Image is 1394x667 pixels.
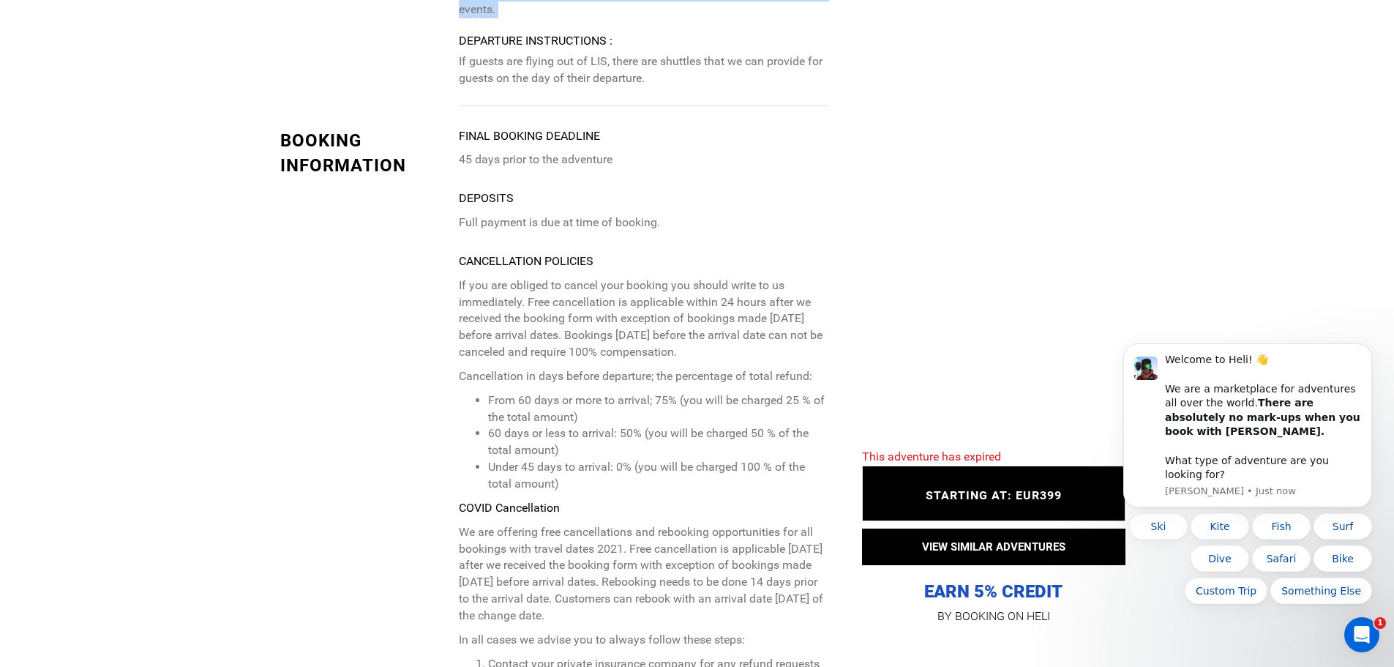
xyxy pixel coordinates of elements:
[280,128,449,179] div: BOOKING INFORMATION
[459,368,828,385] p: Cancellation in days before departure; the percentage of total refund:
[488,425,828,459] li: 60 days or less to arrival: 50% (you will be charged 50 % of the total amount)
[1374,617,1386,629] span: 1
[459,524,828,625] p: We are offering free cancellations and rebooking opportunities for all bookings with travel dates...
[862,450,1001,463] span: This adventure has expired
[459,277,828,361] p: If you are obliged to cancel your booking you should write to us immediately. Free cancellation i...
[862,606,1125,627] p: BY BOOKING ON HELI
[459,632,828,649] p: In all cases we advise you to always follow these steps:
[459,254,593,268] strong: Cancellation Policies
[459,33,828,50] div: Departure Instructions :
[488,392,828,426] li: From 60 days or more to arrival; 75% (you will be charged 25 % of the total amount)
[459,53,828,87] p: If guests are flying out of LIS, there are shuttles that we can provide for guests on the day of ...
[459,215,828,231] p: Full payment is due at time of booking.
[459,129,600,143] strong: Final booking deadline
[1101,245,1394,627] iframe: Intercom notifications message
[459,152,828,168] p: 45 days prior to the adventure
[459,501,560,515] strong: COVID Cancellation
[459,191,514,205] strong: Deposits
[926,488,1062,502] span: STARTING AT: EUR399
[1344,617,1379,652] iframe: Intercom live chat
[862,529,1125,565] button: VIEW SIMILAR ADVENTURES
[488,459,828,493] li: Under 45 days to arrival: 0% (you will be charged 100 % of the total amount)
